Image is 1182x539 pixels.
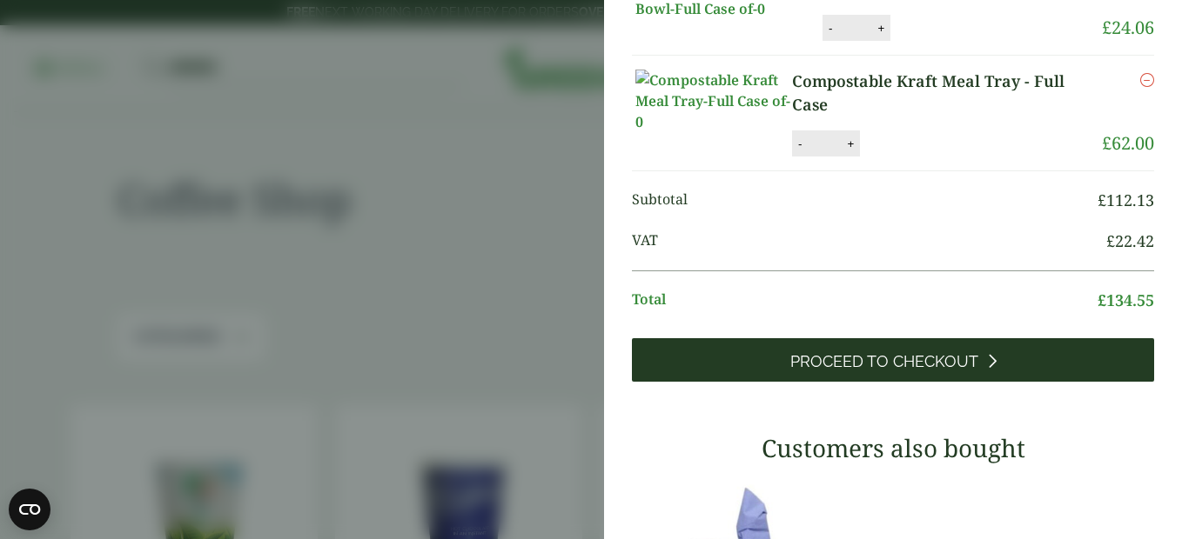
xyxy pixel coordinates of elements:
[842,136,859,151] button: +
[1140,70,1154,90] a: Remove this item
[9,489,50,530] button: Open CMP widget
[632,338,1154,382] a: Proceed to Checkout
[1102,131,1111,155] span: £
[635,70,792,132] img: Compostable Kraft Meal Tray-Full Case of-0
[823,21,837,36] button: -
[632,289,1098,312] span: Total
[790,352,978,371] span: Proceed to Checkout
[1102,16,1154,39] bdi: 24.06
[1106,230,1115,251] span: £
[1106,230,1154,251] bdi: 22.42
[1102,16,1111,39] span: £
[1098,289,1106,310] span: £
[1102,131,1154,155] bdi: 62.00
[632,434,1154,463] h3: Customers also bought
[1098,289,1154,310] bdi: 134.55
[792,70,1102,116] a: Compostable Kraft Meal Tray - Full Case
[872,21,890,36] button: +
[1098,190,1106,210] span: £
[632,230,1106,253] span: VAT
[632,189,1098,212] span: Subtotal
[1098,190,1154,210] bdi: 112.13
[793,136,807,151] button: -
